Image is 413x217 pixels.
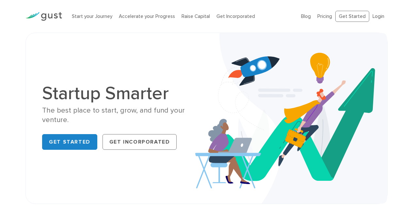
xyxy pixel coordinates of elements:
h1: Startup Smarter [42,84,201,102]
img: Gust Logo [25,12,62,21]
a: Pricing [317,13,332,19]
a: Get Started [335,11,369,22]
div: The best place to start, grow, and fund your venture. [42,106,201,125]
a: Get Started [42,134,97,150]
a: Get Incorporated [103,134,177,150]
a: Get Incorporated [216,13,255,19]
a: Raise Capital [182,13,210,19]
a: Login [373,13,384,19]
img: Startup Smarter Hero [195,33,387,204]
a: Accelerate your Progress [119,13,175,19]
a: Start your Journey [72,13,112,19]
a: Blog [301,13,311,19]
